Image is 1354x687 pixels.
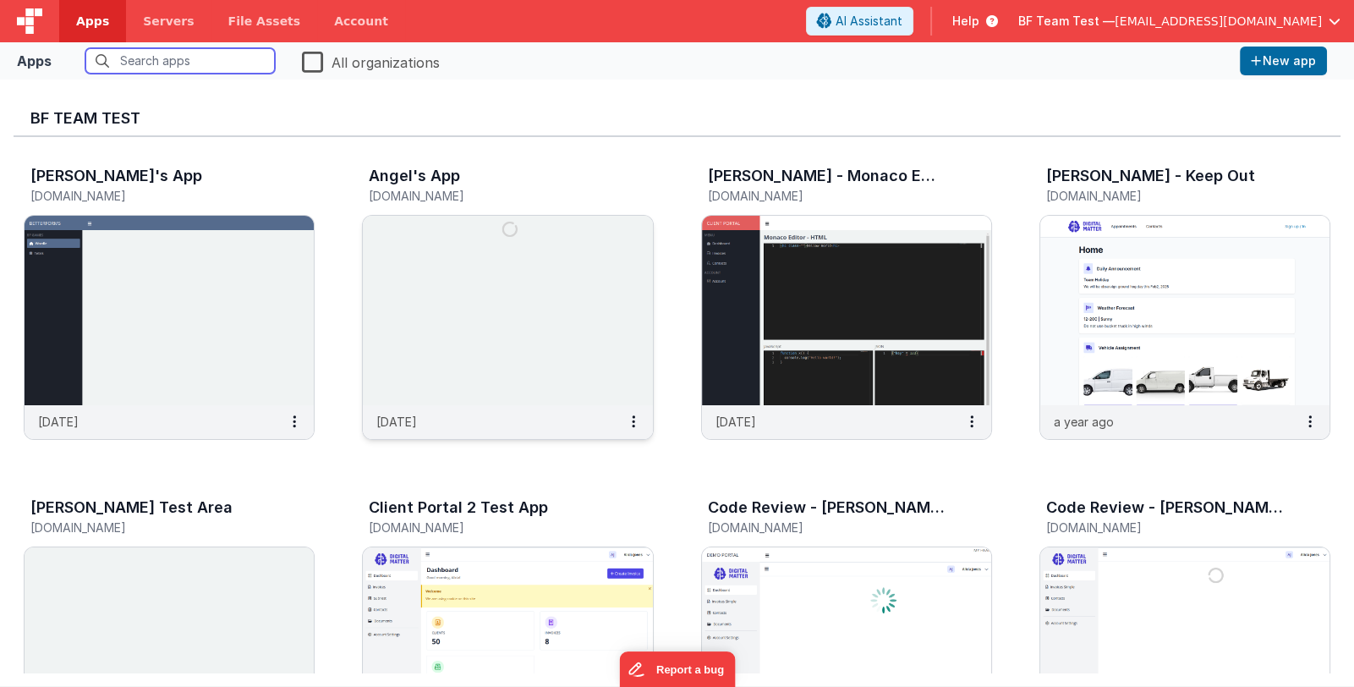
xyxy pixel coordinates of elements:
div: Apps [17,51,52,71]
h3: BF Team Test [30,110,1324,127]
span: Servers [143,13,194,30]
button: New app [1240,47,1327,75]
input: Search apps [85,48,275,74]
p: [DATE] [38,413,79,431]
h3: Code Review - [PERSON_NAME] [1046,499,1283,516]
button: AI Assistant [806,7,913,36]
p: [DATE] [715,413,756,431]
h3: [PERSON_NAME] - Monaco Editor Test [708,168,945,184]
span: Help [952,13,979,30]
h5: [DOMAIN_NAME] [30,521,272,534]
h5: [DOMAIN_NAME] [1046,190,1288,202]
h5: [DOMAIN_NAME] [708,190,950,202]
span: BF Team Test — [1018,13,1115,30]
h5: [DOMAIN_NAME] [369,521,611,534]
h5: [DOMAIN_NAME] [369,190,611,202]
label: All organizations [302,49,440,73]
h5: [DOMAIN_NAME] [708,521,950,534]
button: BF Team Test — [EMAIL_ADDRESS][DOMAIN_NAME] [1018,13,1340,30]
span: AI Assistant [836,13,902,30]
span: File Assets [228,13,301,30]
h3: [PERSON_NAME] Test Area [30,499,233,516]
span: Apps [76,13,109,30]
h3: Client Portal 2 Test App [369,499,548,516]
h5: [DOMAIN_NAME] [30,190,272,202]
p: a year ago [1054,413,1114,431]
h3: [PERSON_NAME]'s App [30,168,202,184]
iframe: Marker.io feedback button [619,651,735,687]
h3: Angel's App [369,168,460,184]
h3: [PERSON_NAME] - Keep Out [1046,168,1255,184]
h5: [DOMAIN_NAME] [1046,521,1288,534]
p: [DATE] [376,413,417,431]
span: [EMAIL_ADDRESS][DOMAIN_NAME] [1115,13,1322,30]
h3: Code Review - [PERSON_NAME] [708,499,945,516]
